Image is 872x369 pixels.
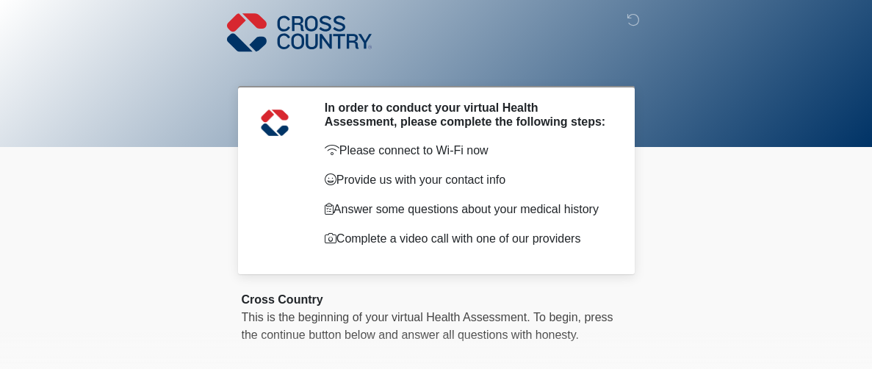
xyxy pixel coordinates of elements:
div: Cross Country [242,291,631,309]
p: Please connect to Wi-Fi now [325,142,609,160]
span: To begin, [533,311,584,323]
img: Cross Country Logo [227,11,372,54]
span: This is the beginning of your virtual Health Assessment. [242,311,530,323]
h2: In order to conduct your virtual Health Assessment, please complete the following steps: [325,101,609,129]
h1: ‎ ‎ ‎ [231,53,642,80]
p: Provide us with your contact info [325,171,609,189]
p: Answer some questions about your medical history [325,201,609,218]
p: Complete a video call with one of our providers [325,230,609,248]
img: Agent Avatar [253,101,297,145]
span: press the continue button below and answer all questions with honesty. [242,311,613,341]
